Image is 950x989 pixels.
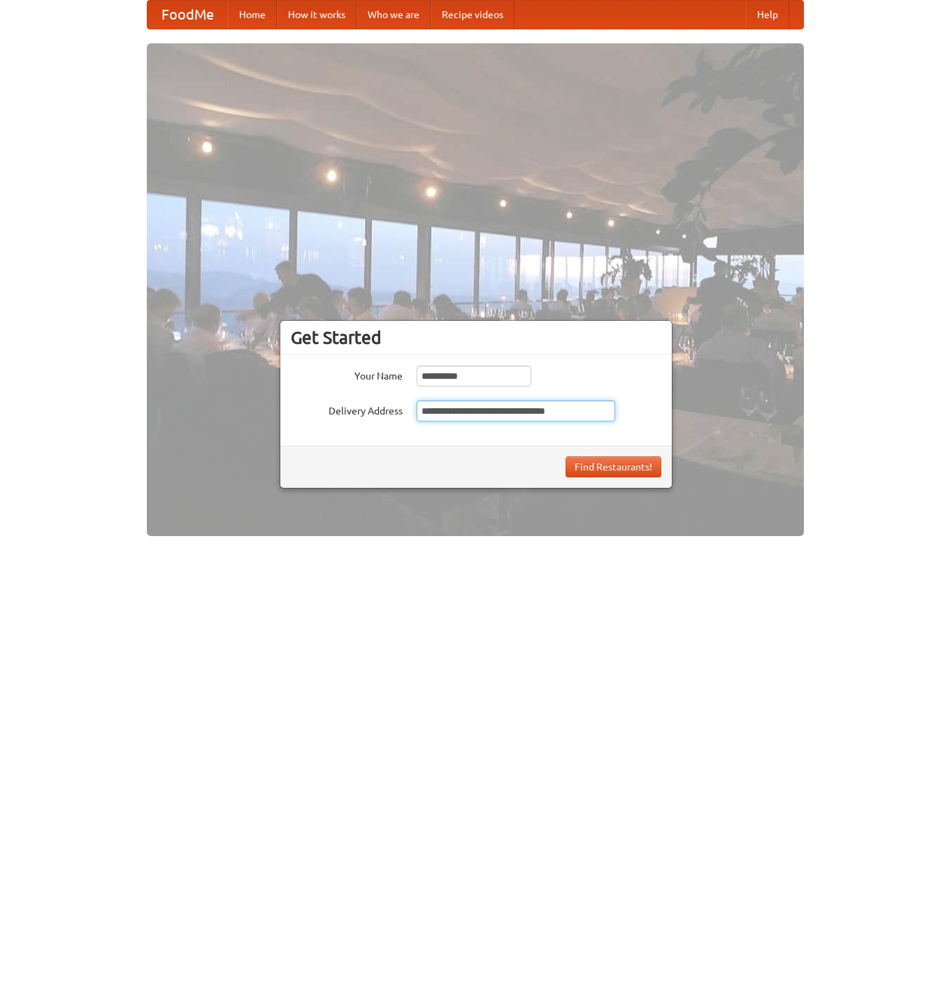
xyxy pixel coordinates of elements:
a: FoodMe [147,1,228,29]
label: Your Name [291,366,403,383]
a: Help [746,1,789,29]
a: How it works [277,1,357,29]
h3: Get Started [291,327,661,348]
a: Who we are [357,1,431,29]
a: Home [228,1,277,29]
label: Delivery Address [291,400,403,418]
a: Recipe videos [431,1,514,29]
button: Find Restaurants! [566,456,661,477]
